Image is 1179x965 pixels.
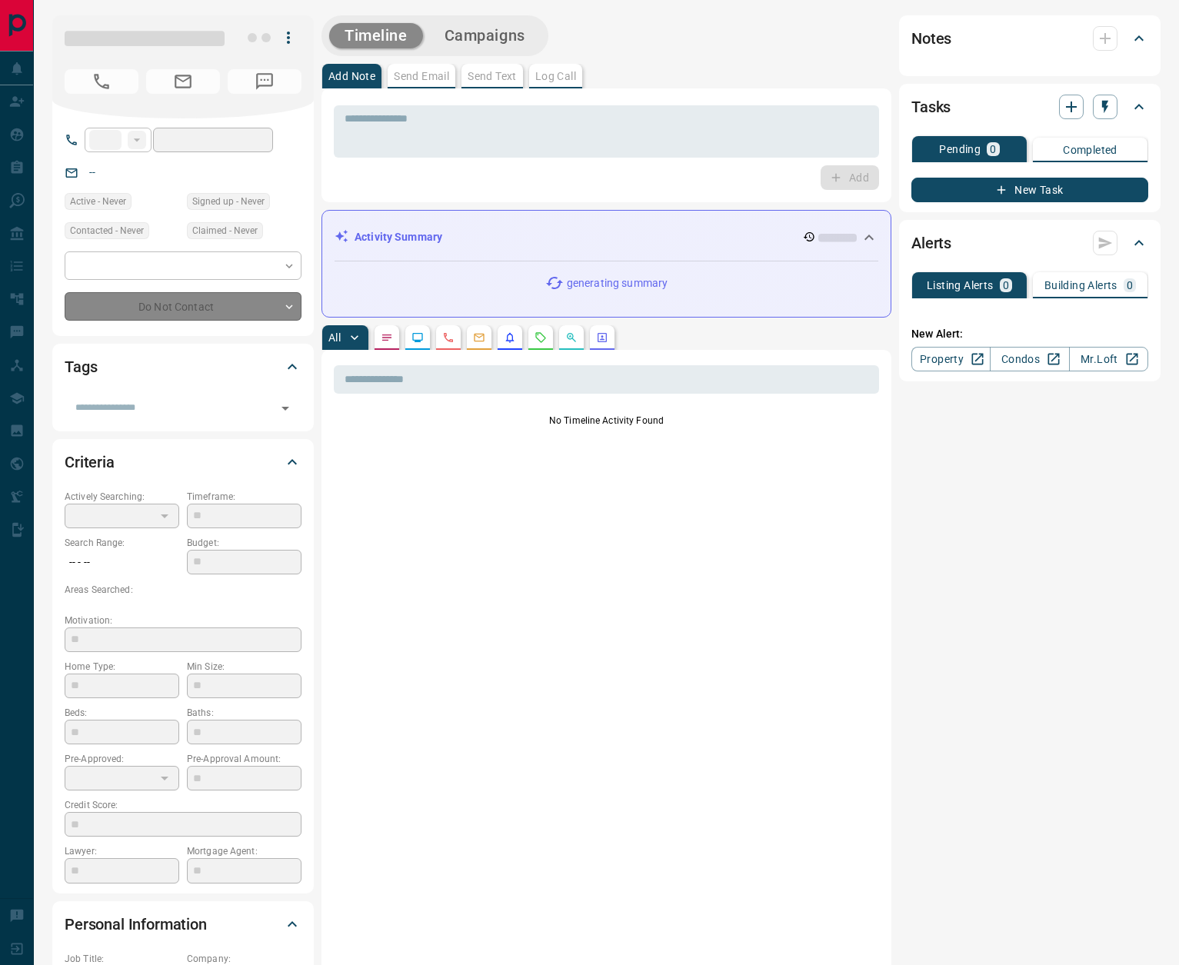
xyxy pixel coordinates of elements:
div: Tasks [911,88,1148,125]
p: generating summary [567,275,668,291]
h2: Tasks [911,95,951,119]
p: 0 [990,144,996,155]
p: Actively Searching: [65,490,179,504]
span: No Email [146,69,220,94]
svg: Notes [381,331,393,344]
p: Pre-Approval Amount: [187,752,301,766]
span: Claimed - Never [192,223,258,238]
svg: Agent Actions [596,331,608,344]
h2: Alerts [911,231,951,255]
svg: Listing Alerts [504,331,516,344]
p: Search Range: [65,536,179,550]
p: Min Size: [187,660,301,674]
p: Activity Summary [355,229,442,245]
p: Add Note [328,71,375,82]
p: Lawyer: [65,844,179,858]
p: -- - -- [65,550,179,575]
p: Pre-Approved: [65,752,179,766]
svg: Requests [535,331,547,344]
div: Criteria [65,444,301,481]
svg: Opportunities [565,331,578,344]
p: Budget: [187,536,301,550]
p: Completed [1063,145,1117,155]
span: No Number [228,69,301,94]
p: No Timeline Activity Found [334,414,879,428]
p: Building Alerts [1044,280,1117,291]
a: Condos [990,347,1069,371]
p: Home Type: [65,660,179,674]
h2: Notes [911,26,951,51]
p: Credit Score: [65,798,301,812]
div: Alerts [911,225,1148,261]
a: Property [911,347,991,371]
div: Notes [911,20,1148,57]
div: Tags [65,348,301,385]
svg: Emails [473,331,485,344]
p: Pending [939,144,981,155]
button: Open [275,398,296,419]
span: Active - Never [70,194,126,209]
div: Personal Information [65,906,301,943]
p: Motivation: [65,614,301,627]
p: Baths: [187,706,301,720]
p: Beds: [65,706,179,720]
svg: Calls [442,331,455,344]
h2: Tags [65,354,97,379]
p: New Alert: [911,326,1148,342]
p: Mortgage Agent: [187,844,301,858]
button: Timeline [329,23,423,48]
button: Campaigns [429,23,541,48]
p: 0 [1127,280,1133,291]
h2: Personal Information [65,912,207,937]
button: New Task [911,178,1148,202]
p: Areas Searched: [65,583,301,597]
div: Do Not Contact [65,292,301,321]
p: Listing Alerts [927,280,994,291]
p: 0 [1003,280,1009,291]
div: Activity Summary [335,223,878,251]
p: All [328,332,341,343]
svg: Lead Browsing Activity [411,331,424,344]
a: -- [89,166,95,178]
h2: Criteria [65,450,115,474]
p: Timeframe: [187,490,301,504]
span: Contacted - Never [70,223,144,238]
span: No Number [65,69,138,94]
a: Mr.Loft [1069,347,1148,371]
span: Signed up - Never [192,194,265,209]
